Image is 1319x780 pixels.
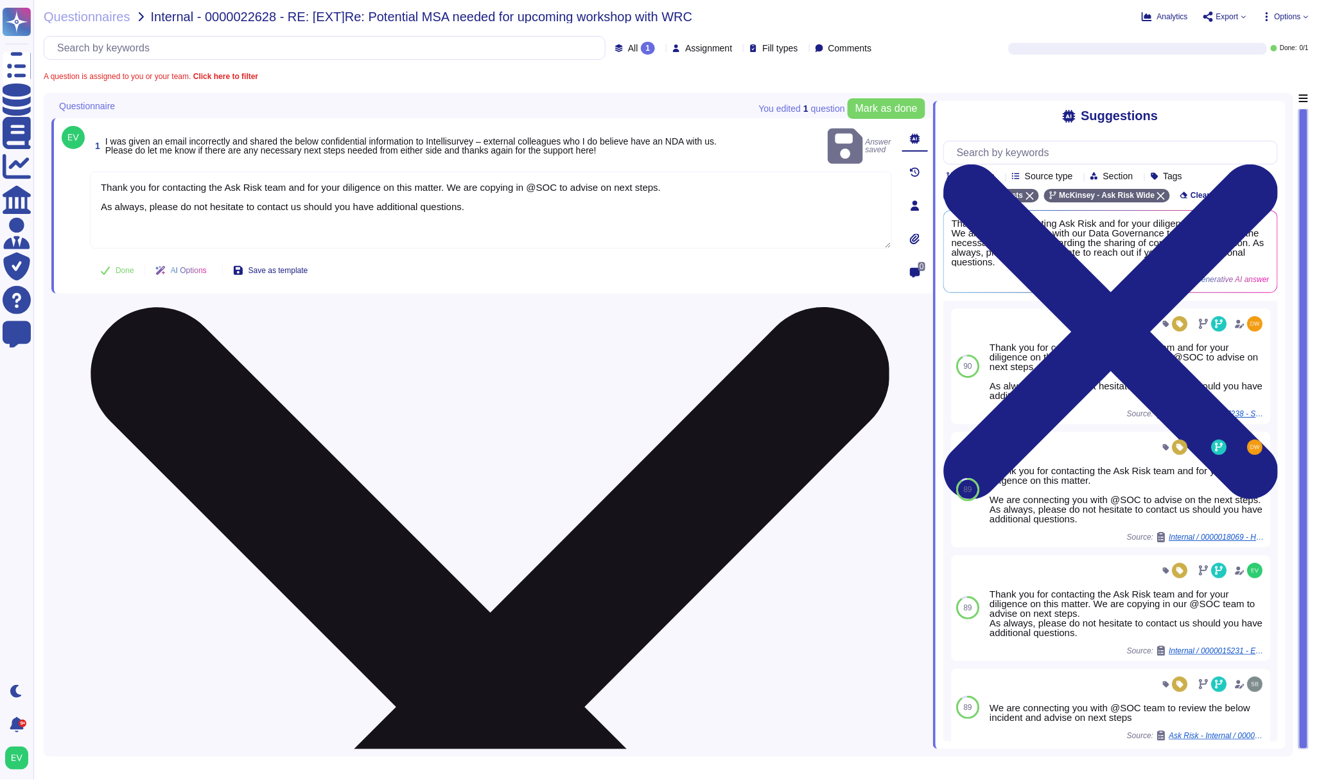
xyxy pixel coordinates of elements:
div: Thank you for contacting the Ask Risk team and for your diligence on this matter. We are copying ... [990,589,1265,637]
span: Source: [1127,646,1265,656]
div: 9+ [19,720,26,727]
b: 1 [803,104,808,113]
span: Internal - 0000022628 - RE: [EXT]Re: Potential MSA needed for upcoming workshop with WRC [151,10,693,23]
button: Mark as done [848,98,925,119]
span: Questionnaires [44,10,130,23]
span: Answer saved [828,126,892,166]
span: All [628,44,638,53]
span: Comments [828,44,872,53]
span: Assignment [685,44,732,53]
span: Options [1275,13,1301,21]
span: Questionnaire [59,102,115,111]
input: Search by keywords [950,141,1277,164]
button: Analytics [1142,12,1188,22]
img: user [1247,316,1262,332]
img: user [5,747,28,770]
b: Click here to filter [191,72,258,81]
span: 89 [963,486,972,493]
div: 1 [641,42,656,55]
div: We are connecting you with @SOC team to review the below incident and advise on next steps [990,703,1265,722]
span: Internal / 0000015231 - Email sent in error [1169,647,1265,655]
span: 1 [90,141,100,150]
img: user [62,126,85,149]
img: user [1247,563,1262,578]
img: user [1247,439,1262,455]
span: Mark as done [855,103,918,114]
span: 0 [918,262,925,271]
span: You edited question [759,104,845,113]
span: Export [1216,13,1239,21]
img: user [1247,677,1262,692]
span: Analytics [1157,13,1188,21]
span: 89 [963,704,972,711]
span: Source: [1127,731,1265,741]
span: 89 [963,604,972,612]
span: A question is assigned to you or your team. [44,73,258,80]
span: I was given an email incorrectly and shared the below confidential information to Intellisurvey –... [105,136,717,155]
button: user [3,744,37,772]
input: Search by keywords [51,37,605,59]
span: 90 [963,362,972,370]
span: Done: [1280,45,1297,51]
span: Fill types [762,44,798,53]
span: 0 / 1 [1300,45,1309,51]
span: Ask Risk - Internal / 0000022442 - Potential risk - Mail mistakenly received from clients [1169,732,1265,740]
textarea: To enrich screen reader interactions, please activate Accessibility in Grammarly extension settings [90,172,892,249]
